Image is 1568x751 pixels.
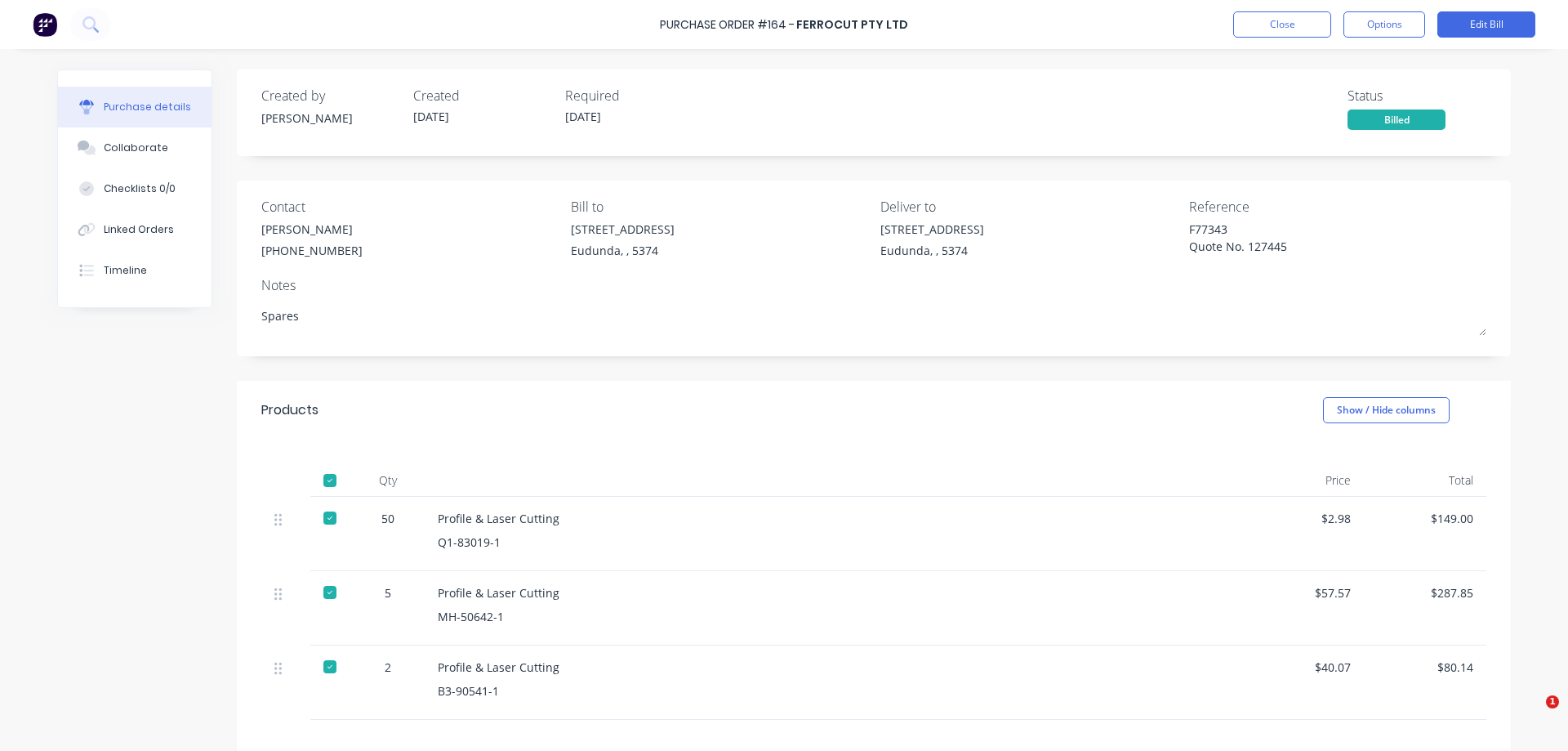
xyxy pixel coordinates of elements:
div: [PERSON_NAME] [261,110,400,127]
div: Purchase Order #164 - [660,16,795,34]
div: $40.07 [1254,659,1351,676]
div: Created [413,86,552,105]
button: Show / Hide columns [1323,397,1450,423]
button: Purchase details [58,87,212,127]
textarea: Spares [261,299,1486,336]
div: Collaborate [104,141,168,155]
div: Reference [1189,197,1486,217]
button: Edit Bill [1437,11,1535,38]
div: [PERSON_NAME] [261,221,363,238]
iframe: Intercom live chat [1512,695,1552,735]
div: Purchase details [104,100,191,114]
div: 50 [364,510,412,527]
div: $149.00 [1377,510,1473,527]
button: Timeline [58,250,212,291]
div: Timeline [104,263,147,278]
img: Factory [33,12,57,37]
div: Billed [1347,110,1445,130]
div: 5 [364,584,412,601]
div: [STREET_ADDRESS] [880,221,984,238]
div: B3-90541-1 [438,682,1228,700]
div: Required [565,86,704,105]
div: $287.85 [1377,584,1473,601]
div: Profile & Laser Cutting [438,584,1228,601]
textarea: F77343 Quote No. 127445 [1189,221,1393,257]
div: $2.98 [1254,510,1351,527]
button: Linked Orders [58,209,212,250]
button: Collaborate [58,127,212,168]
div: Products [261,400,318,420]
div: Profile & Laser Cutting [438,510,1228,527]
div: Checklists 0/0 [104,181,176,196]
div: Bill to [571,197,868,217]
div: [STREET_ADDRESS] [571,221,675,238]
div: Qty [351,464,425,497]
div: $57.57 [1254,584,1351,601]
div: Q1-83019-1 [438,534,1228,551]
span: 1 [1546,695,1559,709]
div: Profile & Laser Cutting [438,659,1228,676]
button: Options [1343,11,1425,38]
div: Contact [261,197,559,217]
div: Ferrocut Pty Ltd [796,16,908,34]
div: Total [1364,464,1486,497]
div: MH-50642-1 [438,608,1228,625]
div: Linked Orders [104,222,174,237]
div: Eudunda, , 5374 [571,242,675,259]
div: 2 [364,659,412,676]
div: Deliver to [880,197,1178,217]
div: Eudunda, , 5374 [880,242,984,259]
div: Notes [261,275,1486,295]
div: Created by [261,86,400,105]
button: Checklists 0/0 [58,168,212,209]
div: $80.14 [1377,659,1473,676]
div: Price [1241,464,1364,497]
div: [PHONE_NUMBER] [261,242,363,259]
div: Status [1347,86,1486,105]
button: Close [1233,11,1331,38]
